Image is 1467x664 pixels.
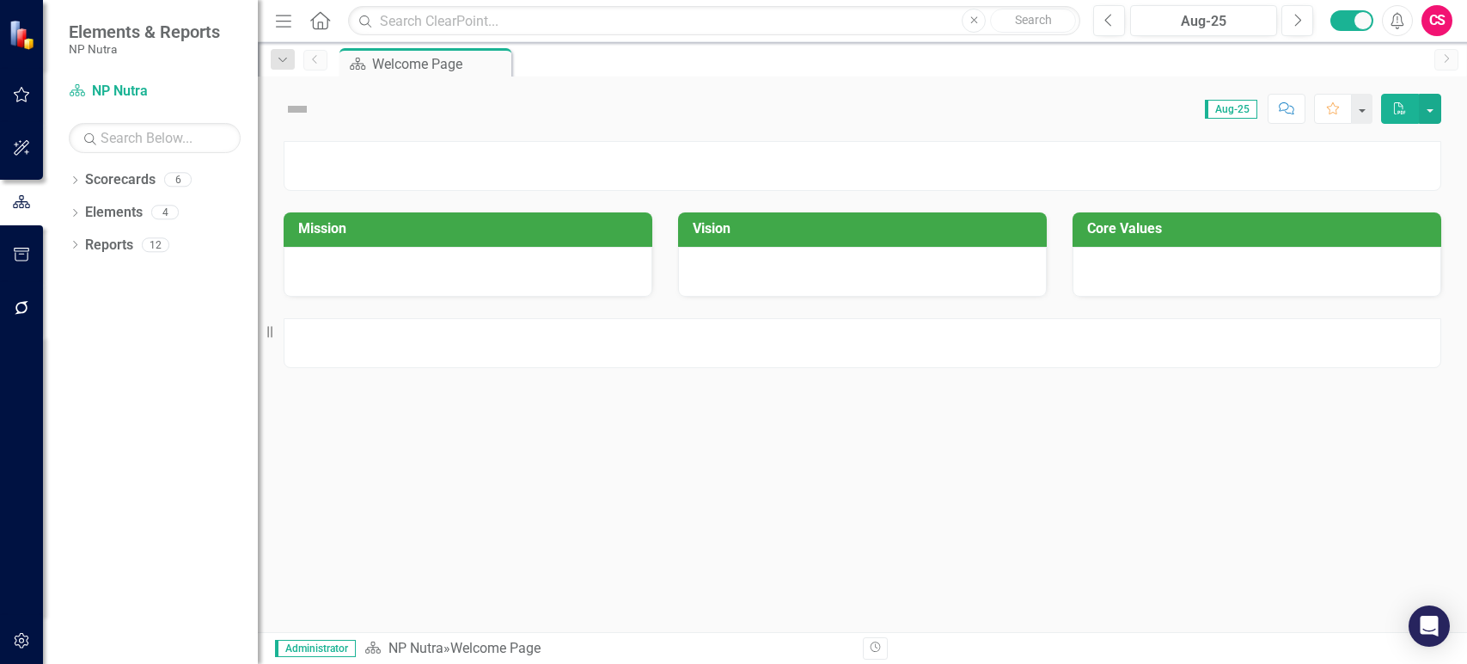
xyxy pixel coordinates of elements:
[69,82,241,101] a: NP Nutra
[348,6,1080,36] input: Search ClearPoint...
[1136,11,1271,32] div: Aug-25
[364,639,849,659] div: »
[69,42,220,56] small: NP Nutra
[990,9,1076,33] button: Search
[1205,100,1257,119] span: Aug-25
[9,19,39,49] img: ClearPoint Strategy
[142,237,169,252] div: 12
[69,22,220,42] span: Elements & Reports
[450,640,541,656] div: Welcome Page
[1087,221,1433,237] h3: Core Values
[1409,606,1450,647] div: Open Intercom Messenger
[151,206,179,220] div: 4
[372,53,507,75] div: Welcome Page
[1015,13,1052,27] span: Search
[85,236,133,255] a: Reports
[388,640,443,656] a: NP Nutra
[69,123,241,153] input: Search Below...
[284,95,311,123] img: Not Defined
[298,221,644,237] h3: Mission
[85,203,143,223] a: Elements
[1130,5,1277,36] button: Aug-25
[85,170,156,190] a: Scorecards
[275,640,356,657] span: Administrator
[164,173,192,188] div: 6
[1421,5,1452,36] button: CS
[693,221,1038,237] h3: Vision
